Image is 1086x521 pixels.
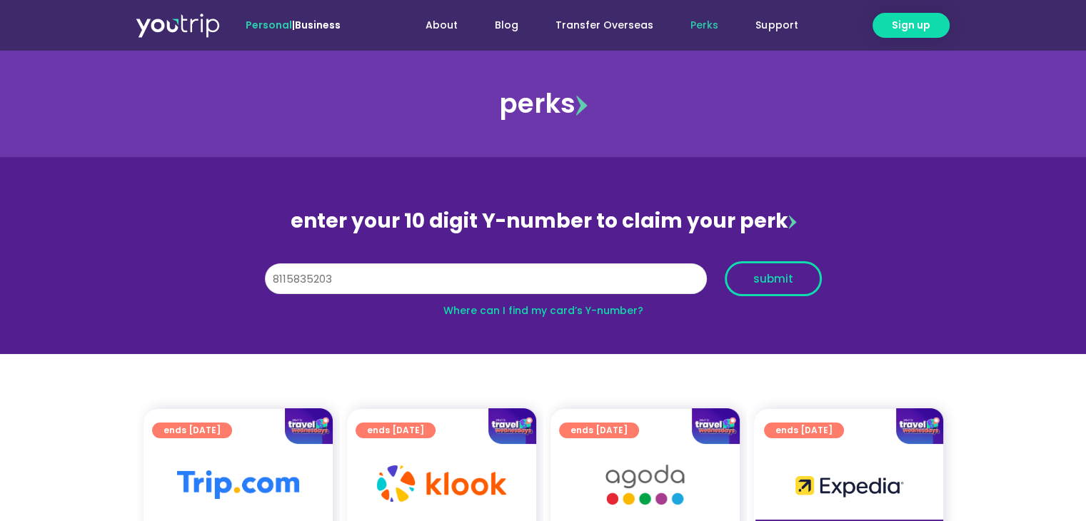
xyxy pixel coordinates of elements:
[672,12,737,39] a: Perks
[537,12,672,39] a: Transfer Overseas
[725,261,822,296] button: submit
[753,273,793,284] span: submit
[873,13,950,38] a: Sign up
[246,18,292,32] span: Personal
[737,12,816,39] a: Support
[258,203,829,240] div: enter your 10 digit Y-number to claim your perk
[379,12,816,39] nav: Menu
[246,18,341,32] span: |
[476,12,537,39] a: Blog
[892,18,930,33] span: Sign up
[265,263,707,295] input: 10 digit Y-number (e.g. 8123456789)
[295,18,341,32] a: Business
[265,261,822,307] form: Y Number
[407,12,476,39] a: About
[443,303,643,318] a: Where can I find my card’s Y-number?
